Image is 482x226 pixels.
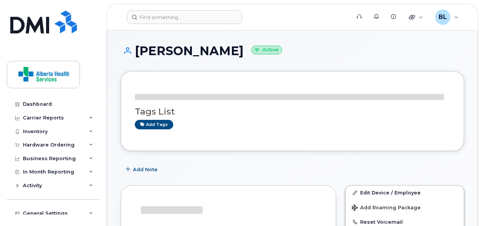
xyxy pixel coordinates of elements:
[346,186,464,199] a: Edit Device / Employee
[121,162,164,176] button: Add Note
[346,199,464,215] button: Add Roaming Package
[352,205,421,212] span: Add Roaming Package
[251,46,282,54] small: Active
[133,166,158,173] span: Add Note
[121,44,464,57] h1: [PERSON_NAME]
[135,107,450,116] h3: Tags List
[135,120,173,129] a: Add tags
